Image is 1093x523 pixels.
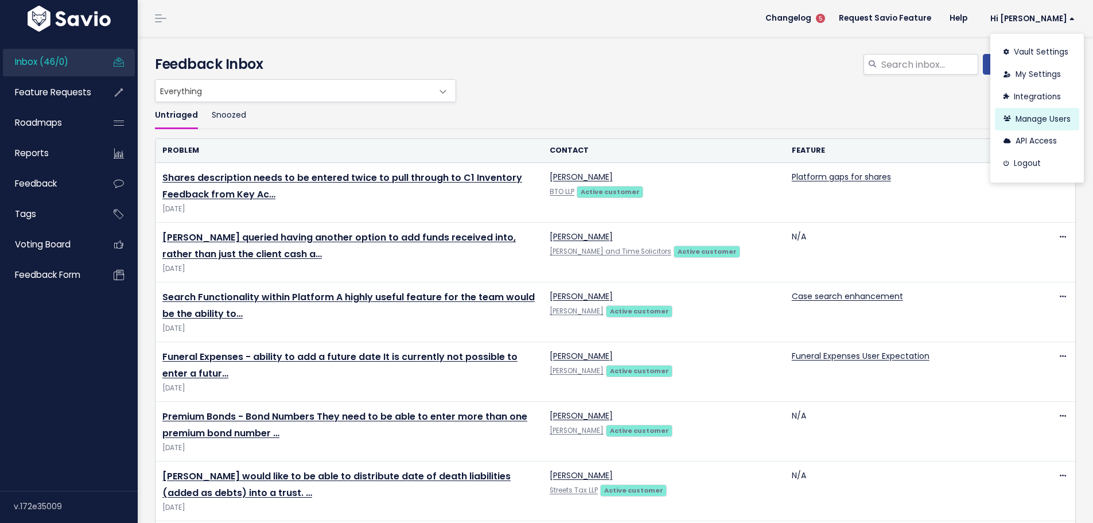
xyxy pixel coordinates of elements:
[162,323,536,335] span: [DATE]
[162,263,536,275] span: [DATE]
[162,382,536,394] span: [DATE]
[15,56,68,68] span: Inbox (46/0)
[550,231,613,242] a: [PERSON_NAME]
[816,14,825,23] span: 5
[212,102,246,129] a: Snoozed
[3,140,95,166] a: Reports
[3,231,95,258] a: Voting Board
[604,486,663,495] strong: Active customer
[995,108,1079,130] a: Manage Users
[155,54,1076,75] h4: Feedback Inbox
[577,185,643,197] a: Active customer
[550,187,574,196] a: BTO LLP
[940,10,977,27] a: Help
[610,426,669,435] strong: Active customer
[792,290,903,302] a: Case search enhancement
[14,491,138,521] div: v.172e35009
[550,350,613,362] a: [PERSON_NAME]
[15,177,57,189] span: Feedback
[162,171,522,201] a: Shares description needs to be entered twice to pull through to C1 Inventory Feedback from Key Ac…
[550,486,598,495] a: Streets Tax LLP
[550,366,604,375] a: [PERSON_NAME]
[674,245,740,257] a: Active customer
[610,366,669,375] strong: Active customer
[995,86,1079,108] a: Integrations
[785,462,1027,521] td: N/A
[550,171,613,183] a: [PERSON_NAME]
[550,426,604,435] a: [PERSON_NAME]
[3,110,95,136] a: Roadmaps
[600,484,667,495] a: Active customer
[995,41,1079,64] a: Vault Settings
[3,262,95,288] a: Feedback form
[995,153,1079,175] a: Logout
[550,307,604,316] a: [PERSON_NAME]
[155,80,433,102] span: Everything
[785,402,1027,462] td: N/A
[3,79,95,106] a: Feature Requests
[990,34,1084,183] div: Hi [PERSON_NAME]
[785,223,1027,282] td: N/A
[995,64,1079,86] a: My Settings
[550,410,613,421] a: [PERSON_NAME]
[162,470,511,499] a: [PERSON_NAME] would like to be able to distribute date of death liabilities (added as debts) into...
[162,502,536,514] span: [DATE]
[15,86,91,98] span: Feature Requests
[606,305,672,316] a: Active customer
[983,54,1076,75] a: New Feedback
[15,208,36,220] span: Tags
[3,171,95,197] a: Feedback
[162,442,536,454] span: [DATE]
[550,470,613,481] a: [PERSON_NAME]
[880,54,978,75] input: Search inbox...
[15,117,62,129] span: Roadmaps
[162,410,527,440] a: Premium Bonds - Bond Numbers They need to be able to enter more than one premium bond number …
[155,102,198,129] a: Untriaged
[606,424,672,436] a: Active customer
[581,187,640,196] strong: Active customer
[15,147,49,159] span: Reports
[785,139,1027,162] th: Feature
[155,102,1076,129] ul: Filter feature requests
[15,238,71,250] span: Voting Board
[162,231,516,261] a: [PERSON_NAME] queried having another option to add funds received into, rather than just the clie...
[550,247,671,256] a: [PERSON_NAME] and Time Solicitors
[550,290,613,302] a: [PERSON_NAME]
[678,247,737,256] strong: Active customer
[830,10,940,27] a: Request Savio Feature
[155,79,456,102] span: Everything
[25,6,114,32] img: logo-white.9d6f32f41409.svg
[610,307,669,316] strong: Active customer
[15,269,80,281] span: Feedback form
[3,201,95,227] a: Tags
[990,14,1075,23] span: Hi [PERSON_NAME]
[792,350,929,362] a: Funeral Expenses User Expectation
[977,10,1084,28] a: Hi [PERSON_NAME]
[3,49,95,75] a: Inbox (46/0)
[155,139,543,162] th: Problem
[792,171,891,183] a: Platform gaps for shares
[162,203,536,215] span: [DATE]
[543,139,785,162] th: Contact
[995,130,1079,153] a: API Access
[606,365,672,376] a: Active customer
[162,290,535,320] a: Search Functionality within Platform A highly useful feature for the team would be the ability to…
[765,14,811,22] span: Changelog
[162,350,518,380] a: Funeral Expenses - ability to add a future date It is currently not possible to enter a futur…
